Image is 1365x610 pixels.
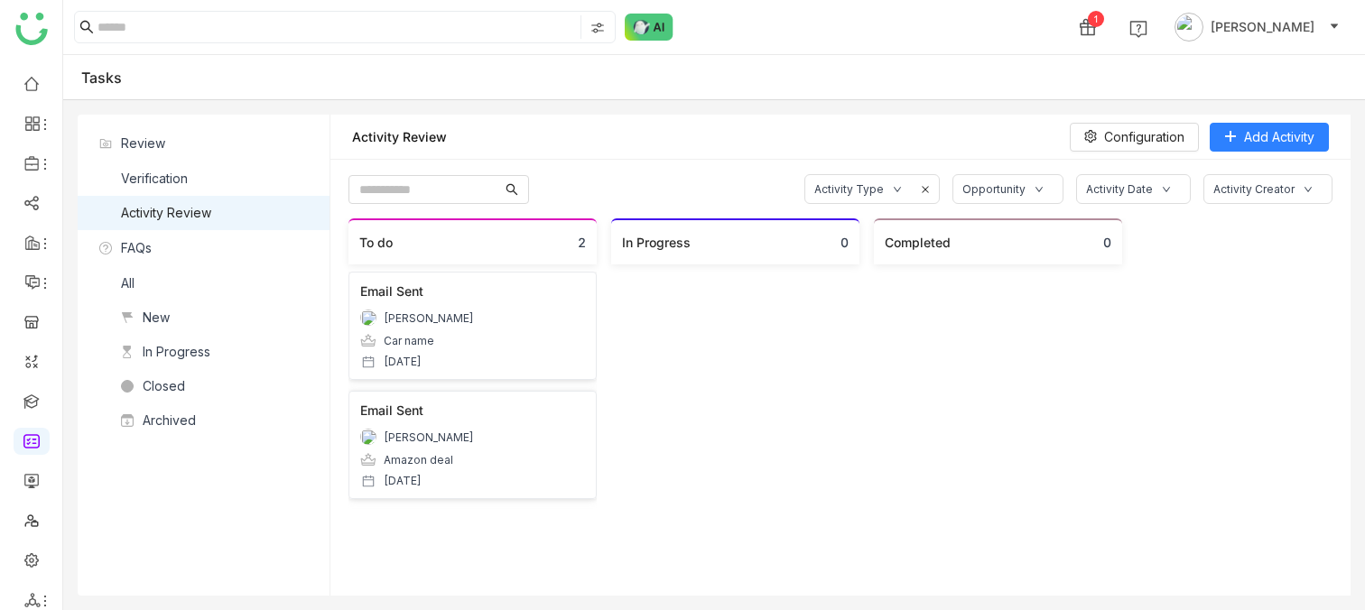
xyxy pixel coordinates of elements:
[360,283,423,299] span: Email Sent
[360,474,585,487] div: [DATE]
[814,182,884,196] div: Activity Type
[1213,182,1295,196] div: Activity Creator
[360,310,585,326] div: [PERSON_NAME]
[143,376,185,396] div: Closed
[121,134,165,153] span: Review
[121,273,135,293] div: All
[143,411,196,430] div: Archived
[360,402,423,418] span: Email Sent
[360,452,585,467] div: Amazon deal
[360,429,585,445] div: [PERSON_NAME]
[1244,127,1314,147] span: Add Activity
[121,238,152,258] span: FAQs
[360,355,585,368] div: [DATE]
[962,182,1026,196] div: Opportunity
[1210,123,1329,152] button: Add Activity
[359,235,393,250] div: To do
[121,203,211,223] div: Activity Review
[1104,127,1184,147] span: Configuration
[1211,17,1314,37] span: [PERSON_NAME]
[1088,11,1104,27] div: 1
[625,14,673,41] img: ask-buddy-normal.svg
[360,333,585,347] div: Car name
[840,235,849,250] div: 0
[1129,20,1147,38] img: help.svg
[143,342,210,362] div: In Progress
[590,21,605,35] img: search-type.svg
[121,169,188,189] div: Verification
[1103,235,1111,250] div: 0
[578,235,586,250] div: 2
[360,429,376,445] img: 684a9b6bde261c4b36a3d2e3
[1171,13,1343,42] button: [PERSON_NAME]
[81,69,122,87] div: Tasks
[15,13,48,45] img: logo
[885,235,951,250] div: Completed
[1070,123,1199,152] button: Configuration
[622,235,691,250] div: In Progress
[360,310,376,326] img: 684a9aedde261c4b36a3ced9
[1086,182,1153,196] div: Activity Date
[352,129,447,144] div: Activity Review
[1175,13,1203,42] img: avatar
[143,308,170,328] div: New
